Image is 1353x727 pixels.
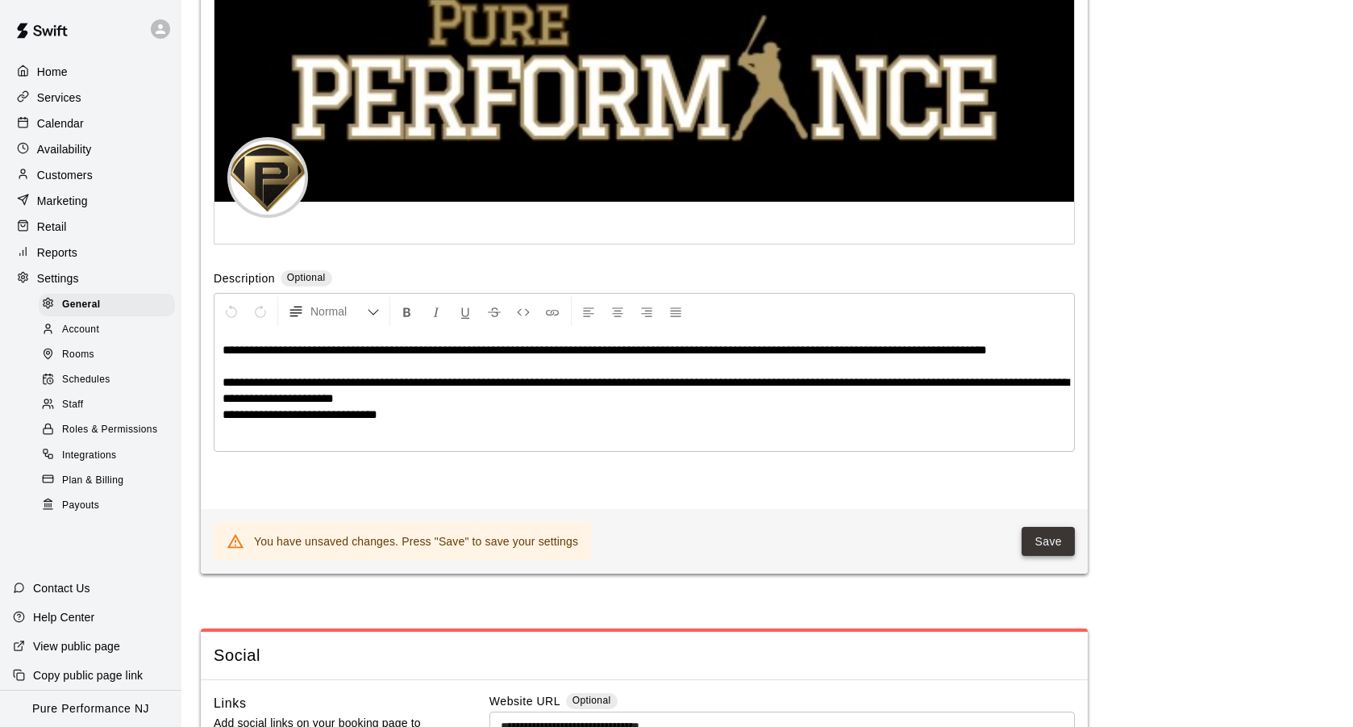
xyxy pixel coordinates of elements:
span: Plan & Billing [62,473,123,489]
div: Roles & Permissions [39,419,175,441]
p: Reports [37,244,77,261]
span: Rooms [62,347,94,363]
a: Account [39,317,181,342]
button: Format Strikethrough [481,297,508,326]
div: Plan & Billing [39,470,175,492]
button: Formatting Options [281,297,386,326]
button: Insert Link [539,297,566,326]
button: Undo [218,297,245,326]
span: Account [62,322,99,338]
a: General [39,292,181,317]
button: Save [1022,527,1075,557]
p: Customers [37,167,93,183]
span: Normal [310,303,367,320]
div: Staff [39,394,175,416]
p: Settings [37,270,79,286]
button: Insert Code [510,297,537,326]
a: Integrations [39,443,181,468]
div: Payouts [39,495,175,517]
p: View public page [33,638,120,654]
p: Retail [37,219,67,235]
a: Retail [13,215,169,239]
a: Marketing [13,189,169,213]
div: General [39,294,175,316]
a: Staff [39,393,181,418]
span: Optional [572,695,611,706]
button: Format Italics [423,297,450,326]
span: Payouts [62,498,99,514]
a: Calendar [13,111,169,136]
a: Rooms [39,343,181,368]
button: Center Align [604,297,631,326]
button: Right Align [633,297,660,326]
div: Schedules [39,369,175,391]
a: Schedules [39,368,181,393]
p: Pure Performance NJ [32,700,149,717]
span: Social [214,645,1075,666]
div: Rooms [39,344,175,366]
p: Calendar [37,115,84,132]
span: Integrations [62,448,117,464]
p: Home [37,64,68,80]
a: Availability [13,137,169,161]
a: Payouts [39,493,181,518]
span: Staff [62,397,83,413]
p: Marketing [37,193,88,209]
button: Format Bold [393,297,421,326]
div: You have unsaved changes. Press "Save" to save your settings [254,527,578,556]
button: Redo [247,297,274,326]
a: Plan & Billing [39,468,181,493]
a: Roles & Permissions [39,418,181,443]
span: General [62,297,101,313]
a: Reports [13,240,169,265]
span: Roles & Permissions [62,422,157,438]
span: Optional [287,272,326,283]
div: Integrations [39,445,175,467]
div: Account [39,319,175,341]
p: Help Center [33,609,94,625]
button: Left Align [575,297,602,326]
button: Format Underline [452,297,479,326]
p: Availability [37,141,92,157]
button: Justify Align [662,297,689,326]
h6: Links [214,693,247,714]
a: Customers [13,163,169,187]
a: Home [13,60,169,84]
span: Schedules [62,372,110,388]
label: Website URL [489,693,560,712]
p: Contact Us [33,580,90,596]
p: Copy public page link [33,667,143,683]
a: Services [13,86,169,110]
a: Settings [13,266,169,290]
label: Description [214,270,275,289]
p: Services [37,90,81,106]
